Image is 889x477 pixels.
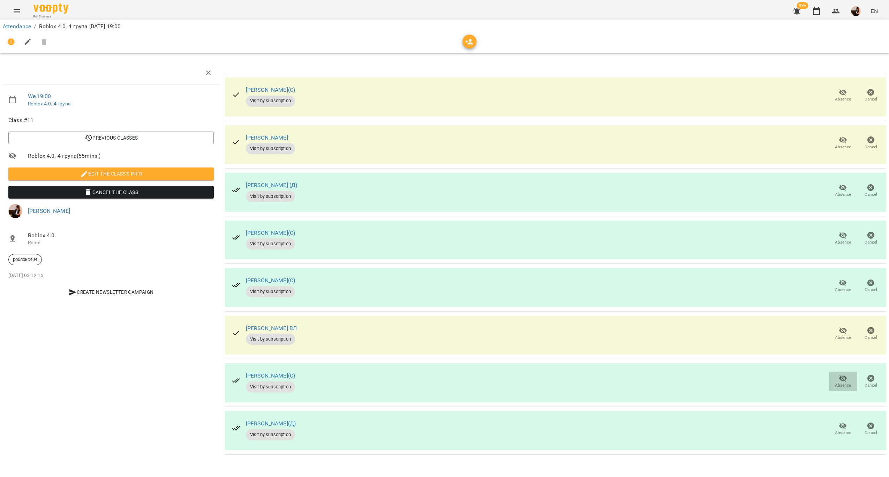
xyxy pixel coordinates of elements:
[871,7,878,15] span: EN
[8,272,214,279] p: [DATE] 03:12:16
[8,186,214,199] button: Cancel the class
[8,116,214,125] span: Class #11
[865,192,877,197] span: Cancel
[857,86,885,105] button: Cancel
[3,22,886,31] nav: breadcrumb
[33,3,68,14] img: Voopty Logo
[246,241,295,247] span: Visit by subscription
[14,170,208,178] span: Edit the class's Info
[246,372,295,379] a: [PERSON_NAME](С)
[829,324,857,344] button: Absence
[28,152,214,160] span: Roblox 4.0. 4 група ( 55 mins. )
[857,229,885,248] button: Cancel
[857,181,885,201] button: Cancel
[835,287,851,293] span: Absence
[865,96,877,102] span: Cancel
[835,430,851,436] span: Absence
[28,93,51,99] a: We , 19:00
[865,382,877,388] span: Cancel
[246,384,295,390] span: Visit by subscription
[865,335,877,341] span: Cancel
[851,6,861,16] img: f1c8304d7b699b11ef2dd1d838014dff.jpg
[11,288,211,296] span: Create Newsletter Campaign
[8,286,214,298] button: Create Newsletter Campaign
[829,419,857,439] button: Absence
[246,230,295,236] a: [PERSON_NAME](С)
[28,101,70,106] a: Roblox 4.0. 4 група
[246,432,295,438] span: Visit by subscription
[28,208,70,214] a: [PERSON_NAME]
[835,335,851,341] span: Absence
[857,372,885,391] button: Cancel
[829,276,857,296] button: Absence
[835,239,851,245] span: Absence
[857,133,885,153] button: Cancel
[835,192,851,197] span: Absence
[829,86,857,105] button: Absence
[865,239,877,245] span: Cancel
[246,182,297,188] a: [PERSON_NAME] (Д)
[8,132,214,144] button: Previous Classes
[14,134,208,142] span: Previous Classes
[246,193,295,200] span: Visit by subscription
[246,134,288,141] a: [PERSON_NAME]
[246,98,295,104] span: Visit by subscription
[835,144,851,150] span: Absence
[829,372,857,391] button: Absence
[9,256,42,263] span: роблокс404
[14,188,208,196] span: Cancel the class
[246,289,295,295] span: Visit by subscription
[246,325,297,331] a: [PERSON_NAME] ВЛ
[835,96,851,102] span: Absence
[8,3,25,20] button: Menu
[246,87,295,93] a: [PERSON_NAME](С)
[3,23,31,30] a: Attendance
[34,22,36,31] li: /
[865,144,877,150] span: Cancel
[8,167,214,180] button: Edit the class's Info
[857,276,885,296] button: Cancel
[8,254,42,265] div: роблокс404
[246,277,295,284] a: [PERSON_NAME](С)
[28,231,214,240] span: Roblox 4.0.
[857,324,885,344] button: Cancel
[835,382,851,388] span: Absence
[829,181,857,201] button: Absence
[28,239,214,246] p: Room
[246,146,295,152] span: Visit by subscription
[868,5,881,17] button: EN
[246,336,295,342] span: Visit by subscription
[829,133,857,153] button: Absence
[797,2,808,9] span: 99+
[857,419,885,439] button: Cancel
[246,420,296,427] a: [PERSON_NAME](Д)
[33,14,68,19] span: For Business
[39,22,121,31] p: Roblox 4.0. 4 група [DATE] 19:00
[829,229,857,248] button: Absence
[865,430,877,436] span: Cancel
[865,287,877,293] span: Cancel
[8,204,22,218] img: f1c8304d7b699b11ef2dd1d838014dff.jpg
